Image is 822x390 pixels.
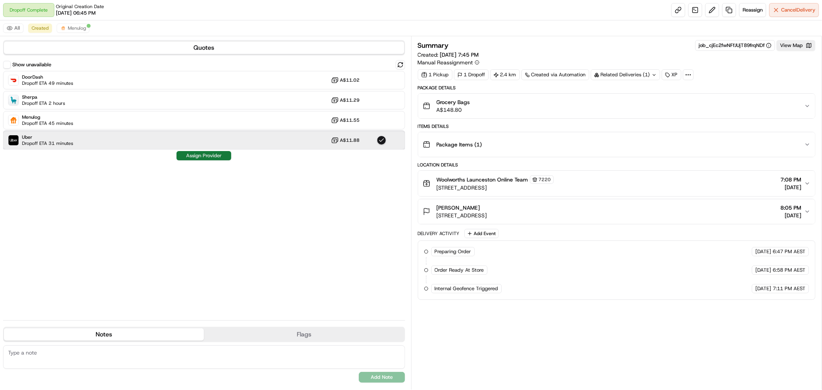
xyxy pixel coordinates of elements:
button: Package Items (1) [418,132,815,157]
span: Cancel Delivery [781,7,815,13]
div: Related Deliveries (1) [591,69,660,80]
span: DoorDash [22,74,73,80]
div: 💻 [65,113,71,119]
span: A$11.29 [340,97,360,103]
span: [DATE] [755,285,771,292]
span: Pylon [77,131,93,136]
span: Package Items ( 1 ) [437,141,482,148]
div: Location Details [418,162,816,168]
span: Dropoff ETA 49 minutes [22,80,73,86]
span: Dropoff ETA 31 minutes [22,140,73,146]
img: Uber [8,135,18,145]
a: Created via Automation [521,69,589,80]
button: Menulog [57,24,89,33]
span: Woolworths Launceston Online Team [437,176,528,183]
button: Manual Reassignment [418,59,479,66]
span: Dropoff ETA 45 minutes [22,120,73,126]
button: A$11.29 [331,96,360,104]
img: DoorDash [8,75,18,85]
span: Reassign [743,7,763,13]
a: 💻API Documentation [62,109,127,123]
button: [PERSON_NAME][STREET_ADDRESS]8:05 PM[DATE] [418,199,815,224]
button: All [3,24,24,33]
span: A$11.02 [340,77,360,83]
span: A$11.55 [340,117,360,123]
span: 6:58 PM AEST [773,267,805,274]
span: [DATE] [755,248,771,255]
button: Quotes [4,42,404,54]
span: Created [32,25,49,31]
img: 1736555255976-a54dd68f-1ca7-489b-9aae-adbdc363a1c4 [8,74,22,87]
div: 1 Dropoff [454,69,489,80]
button: Assign Provider [177,151,231,160]
button: A$11.02 [331,76,360,84]
span: Knowledge Base [15,112,59,119]
span: [DATE] 7:45 PM [440,51,479,58]
span: Order Ready At Store [435,267,484,274]
span: 8:05 PM [780,204,801,212]
img: Menulog [8,115,18,125]
span: [DATE] 06:45 PM [56,10,96,17]
label: Show unavailable [12,61,51,68]
span: [PERSON_NAME] [437,204,480,212]
div: Delivery Activity [418,230,460,237]
span: Preparing Order [435,248,471,255]
div: 📗 [8,113,14,119]
span: [STREET_ADDRESS] [437,212,487,219]
a: Powered byPylon [54,130,93,136]
div: 1 Pickup [418,69,452,80]
span: Manual Reassignment [418,59,473,66]
div: We're available if you need us! [26,81,97,87]
span: Sherpa [22,94,65,100]
button: Add Event [464,229,499,238]
img: Nash [8,8,23,23]
span: Menulog [68,25,86,31]
button: Created [28,24,52,33]
button: A$11.88 [331,136,360,144]
span: 7:11 PM AEST [773,285,805,292]
span: Created: [418,51,479,59]
input: Got a question? Start typing here... [20,50,139,58]
button: CancelDelivery [769,3,819,17]
a: 📗Knowledge Base [5,109,62,123]
span: [STREET_ADDRESS] [437,184,554,192]
button: View Map [777,40,815,51]
span: A$148.80 [437,106,470,114]
p: Welcome 👋 [8,31,140,43]
span: 7:08 PM [780,176,801,183]
span: [DATE] [780,183,801,191]
span: [DATE] [755,267,771,274]
span: 7220 [539,177,551,183]
button: Woolworths Launceston Online Team7220[STREET_ADDRESS]7:08 PM[DATE] [418,171,815,196]
div: XP [662,69,681,80]
span: [DATE] [780,212,801,219]
img: Sherpa [8,95,18,105]
button: A$11.55 [331,116,360,124]
span: Original Creation Date [56,3,104,10]
span: Dropoff ETA 2 hours [22,100,65,106]
span: API Documentation [73,112,124,119]
button: Reassign [739,3,766,17]
button: Flags [204,328,404,341]
span: Internal Geofence Triggered [435,285,498,292]
div: Start new chat [26,74,126,81]
span: Grocery Bags [437,98,470,106]
button: Notes [4,328,204,341]
h3: Summary [418,42,449,49]
span: A$11.88 [340,137,360,143]
span: Menulog [22,114,73,120]
button: Grocery BagsA$148.80 [418,94,815,118]
div: 2.4 km [490,69,520,80]
div: Items Details [418,123,816,129]
span: Uber [22,134,73,140]
button: Start new chat [131,76,140,85]
img: justeat_logo.png [60,25,66,31]
button: job_cjEc2fwNFfJUjT89frqNDf [699,42,772,49]
div: Package Details [418,85,816,91]
span: 6:47 PM AEST [773,248,805,255]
